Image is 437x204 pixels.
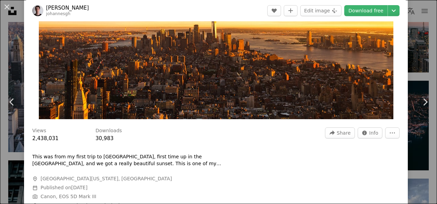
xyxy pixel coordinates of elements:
[344,5,388,16] a: Download free
[41,185,88,190] span: Published on
[325,127,355,138] button: Share this image
[284,5,298,16] button: Add to Collection
[32,5,43,16] img: Go to Johannes Hurtig's profile
[385,127,400,138] button: More Actions
[41,193,96,200] button: Canon, EOS 5D Mark III
[46,11,70,16] a: johannesgh
[32,135,58,141] span: 2,438,031
[32,154,238,167] p: This was from my first trip to [GEOGRAPHIC_DATA], first time up in the [GEOGRAPHIC_DATA], and we ...
[96,127,122,134] h3: Downloads
[71,185,87,190] time: October 22, 2017 at 8:35:09 PM GMT+1
[388,5,400,16] button: Choose download size
[337,128,350,138] span: Share
[413,69,437,135] a: Next
[358,127,383,138] button: Stats about this image
[96,135,114,141] span: 30,983
[267,5,281,16] button: Like
[46,4,89,11] a: [PERSON_NAME]
[369,128,379,138] span: Info
[300,5,341,16] button: Edit image
[32,127,46,134] h3: Views
[41,175,172,182] span: [GEOGRAPHIC_DATA][US_STATE], [GEOGRAPHIC_DATA]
